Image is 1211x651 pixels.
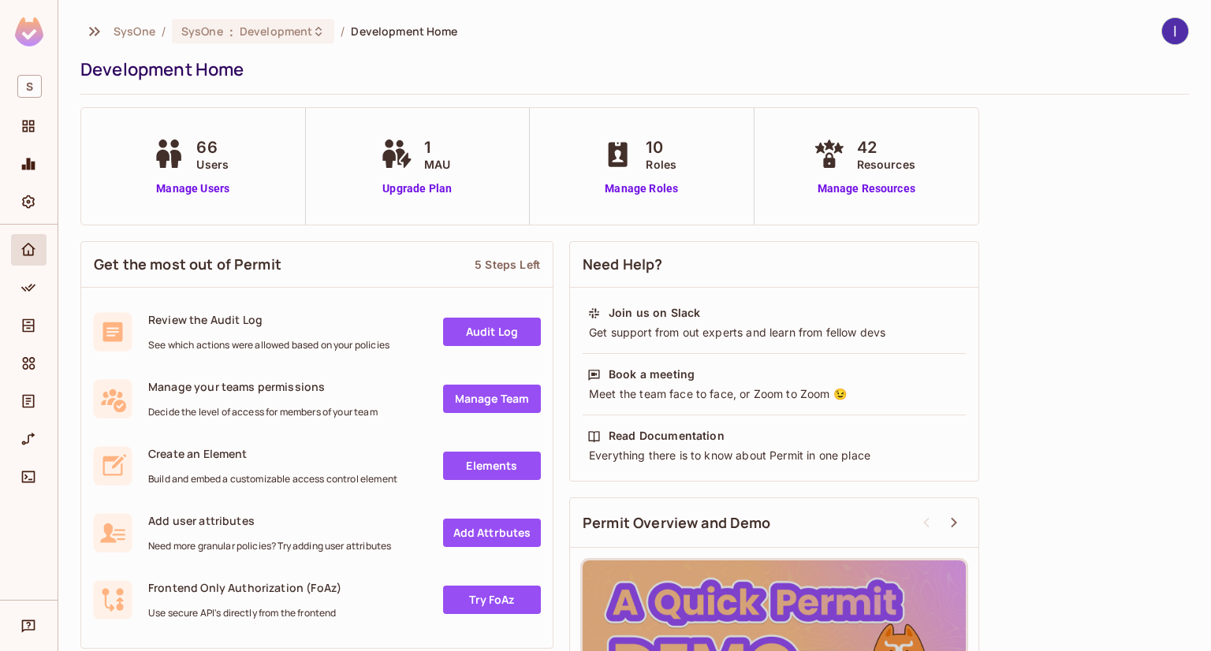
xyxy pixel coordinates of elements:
[181,24,223,39] span: SysOne
[587,325,961,340] div: Get support from out experts and learn from fellow devs
[609,366,695,382] div: Book a meeting
[587,448,961,463] div: Everything there is to know about Permit in one place
[148,473,397,485] span: Build and embed a customizable access control element
[148,540,391,552] span: Need more granular policies? Try adding user attributes
[148,312,389,327] span: Review the Audit Log
[857,156,915,173] span: Resources
[240,24,312,39] span: Development
[1162,18,1188,44] img: lâm kiều
[609,428,725,444] div: Read Documentation
[148,446,397,461] span: Create an Element
[351,24,457,39] span: Development Home
[148,513,391,528] span: Add user attributes
[424,136,450,159] span: 1
[443,318,541,346] a: Audit Log
[11,272,47,303] div: Policy
[80,58,1181,81] div: Development Home
[11,186,47,218] div: Settings
[609,305,700,321] div: Join us on Slack
[11,69,47,104] div: Workspace: SysOne
[857,136,915,159] span: 42
[11,423,47,455] div: URL Mapping
[11,610,47,642] div: Help & Updates
[443,519,541,547] a: Add Attrbutes
[11,310,47,341] div: Directory
[148,406,378,418] span: Decide the level of access for members of your team
[229,25,234,38] span: :
[646,156,676,173] span: Roles
[377,180,458,197] a: Upgrade Plan
[17,75,42,98] span: S
[114,24,155,39] span: the active workspace
[810,180,923,197] a: Manage Resources
[196,156,229,173] span: Users
[583,513,771,533] span: Permit Overview and Demo
[94,255,281,274] span: Get the most out of Permit
[443,586,541,614] a: Try FoAz
[15,17,43,46] img: SReyMgAAAABJRU5ErkJggg==
[424,156,450,173] span: MAU
[148,339,389,352] span: See which actions were allowed based on your policies
[11,148,47,180] div: Monitoring
[598,180,684,197] a: Manage Roles
[11,385,47,417] div: Audit Log
[11,110,47,142] div: Projects
[443,385,541,413] a: Manage Team
[583,255,663,274] span: Need Help?
[162,24,166,39] li: /
[11,234,47,266] div: Home
[196,136,229,159] span: 66
[11,348,47,379] div: Elements
[587,386,961,402] div: Meet the team face to face, or Zoom to Zoom 😉
[149,180,237,197] a: Manage Users
[148,379,378,394] span: Manage your teams permissions
[341,24,345,39] li: /
[443,452,541,480] a: Elements
[11,461,47,493] div: Connect
[148,580,341,595] span: Frontend Only Authorization (FoAz)
[475,257,540,272] div: 5 Steps Left
[646,136,676,159] span: 10
[148,607,341,619] span: Use secure API's directly from the frontend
